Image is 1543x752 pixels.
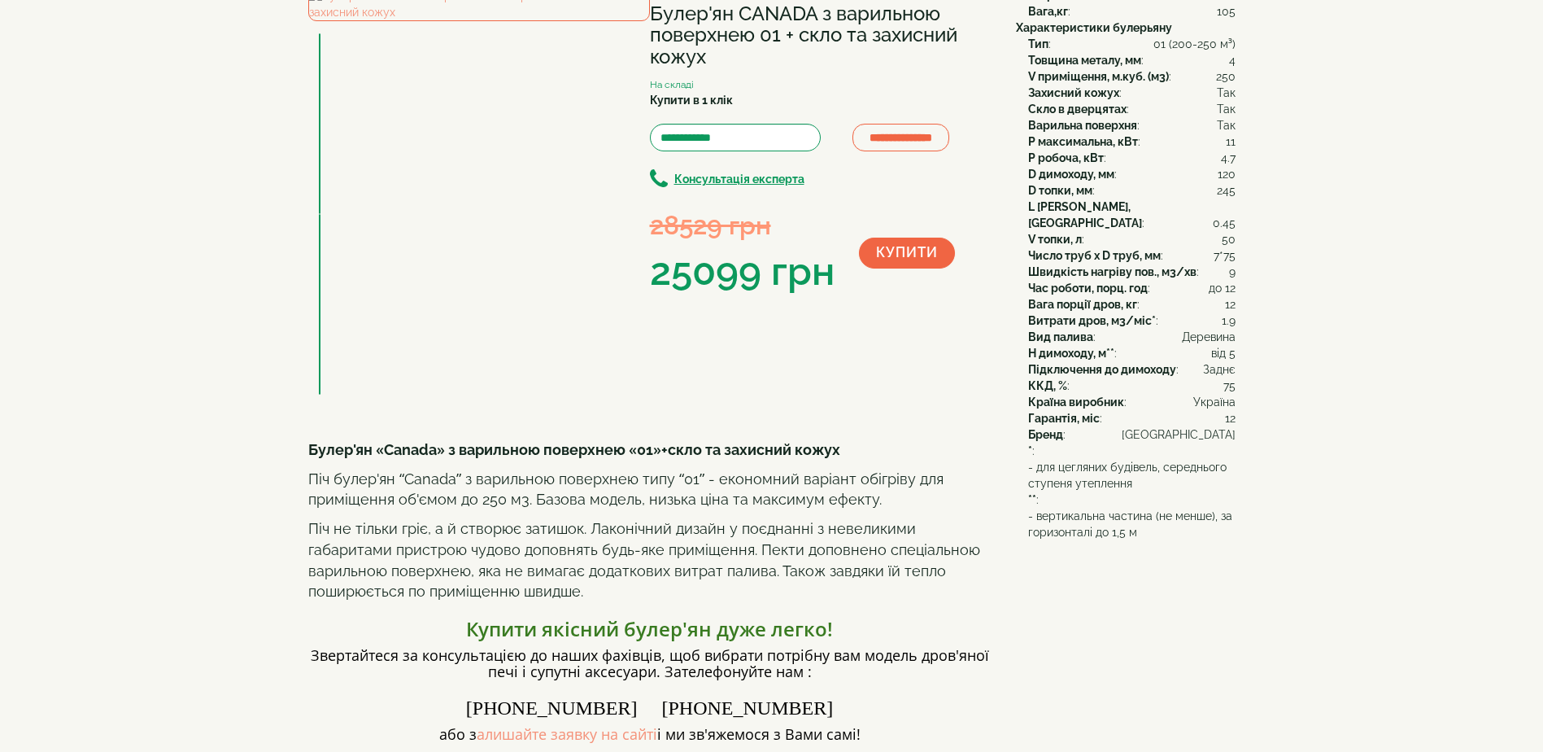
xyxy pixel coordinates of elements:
[1217,3,1236,20] span: 105
[1028,119,1137,132] b: Варильна поверхня
[1226,133,1236,150] span: 11
[1028,459,1236,508] div: :
[1203,361,1236,378] span: Заднє
[1028,135,1138,148] b: P максимальна, кВт
[477,724,657,744] a: алишайте заявку на сайті
[1028,329,1236,345] div: :
[1028,85,1236,101] div: :
[1028,378,1236,394] div: :
[466,615,833,642] font: Купити якісний булер'ян дуже легко!
[1028,282,1148,295] b: Час роботи, порц. год
[1218,166,1236,182] span: 120
[1028,379,1067,392] b: ККД, %
[1217,182,1236,199] span: 245
[308,441,840,458] b: Булер'ян «Canada» з варильною поверхнею «01»+скло та захисний кожух
[1223,378,1236,394] span: 75
[319,33,320,214] img: Булер'ян CANADA з варильною поверхнею 01 + скло та захисний кожух
[1028,150,1236,166] div: :
[859,238,955,269] button: Купити
[319,214,320,395] img: Булер'ян CANADA з варильною поверхнею 01 + скло та захисний кожух
[466,697,833,719] font: [PHONE_NUMBER] [PHONE_NUMBER]
[1028,36,1236,52] div: :
[1028,166,1236,182] div: :
[1209,280,1236,296] span: до 12
[308,518,992,602] p: Піч не тільки гріє, а й створює затишок. Лаконічний дизайн у поєднанні з невеликими габаритами пр...
[1225,410,1236,426] span: 12
[674,173,804,186] b: Консультація експерта
[1028,184,1092,197] b: D топки, мм
[1028,443,1236,459] div: :
[1028,363,1176,376] b: Підключення до димоходу
[1028,37,1048,50] b: Тип
[1217,101,1236,117] span: Так
[1182,329,1236,345] span: Деревина
[1028,249,1161,262] b: Число труб x D труб, мм
[1225,296,1236,313] span: 12
[1028,330,1093,343] b: Вид палива
[1028,86,1119,99] b: Захисний кожух
[1028,168,1114,181] b: D димоходу, мм
[1028,426,1236,443] div: :
[1028,508,1236,540] span: - вертикальна частина (не менше), за горизонталі до 1,5 м
[1193,394,1236,410] span: Україна
[1221,150,1236,166] span: 4.7
[1028,296,1236,313] div: :
[650,244,835,299] div: 25099 грн
[1213,215,1236,231] span: 0.45
[1028,54,1141,67] b: Товщина металу, мм
[1229,52,1236,68] span: 4
[1122,426,1236,443] span: [GEOGRAPHIC_DATA]
[1028,5,1068,18] b: Вага,кг
[308,727,992,743] h4: або з і ми зв'яжемося з Вами самі!
[1028,200,1142,230] b: L [PERSON_NAME], [GEOGRAPHIC_DATA]
[1028,347,1114,360] b: H димоходу, м**
[1211,345,1236,361] span: від 5
[1028,412,1100,425] b: Гарантія, міс
[650,207,835,243] div: 28529 грн
[1222,313,1236,329] span: 1.9
[1222,231,1236,247] span: 50
[1028,313,1236,329] div: :
[1028,70,1169,83] b: V приміщення, м.куб. (м3)
[1028,264,1236,280] div: :
[1028,394,1236,410] div: :
[1217,85,1236,101] span: Так
[1028,231,1236,247] div: :
[1217,117,1236,133] span: Так
[1028,247,1236,264] div: :
[1028,52,1236,68] div: :
[1028,3,1236,20] div: :
[1028,182,1236,199] div: :
[1028,459,1236,492] span: - для цегляних будівель, середнього ступеня утеплення
[1028,428,1063,441] b: Бренд
[1028,233,1082,246] b: V топки, л
[1153,36,1236,52] span: 01 (200-250 м³)
[1028,199,1236,231] div: :
[1216,68,1236,85] span: 250
[650,3,992,68] h1: Булер'ян CANADA з варильною поверхнею 01 + скло та захисний кожух
[1028,298,1137,311] b: Вага порції дров, кг
[1028,117,1236,133] div: :
[1028,345,1236,361] div: :
[1028,68,1236,85] div: :
[1028,280,1236,296] div: :
[1229,264,1236,280] span: 9
[1028,410,1236,426] div: :
[1028,314,1156,327] b: Витрати дров, м3/міс*
[650,92,733,108] label: Купити в 1 клік
[1028,133,1236,150] div: :
[1028,361,1236,378] div: :
[1016,21,1172,34] b: Характеристики булерьяну
[1028,151,1104,164] b: P робоча, кВт
[1028,265,1196,278] b: Швидкість нагріву пов., м3/хв
[1028,103,1127,116] b: Скло в дверцятах
[308,469,992,510] p: Піч булер'ян “Canada” з варильною поверхнею типу “01” - економний варіант обігріву для приміщення...
[1028,101,1236,117] div: :
[308,648,992,680] h4: Звертайтеся за консультацією до наших фахівців, щоб вибрати потрібну вам модель дров'яної печі і ...
[1028,396,1124,409] b: Країна виробник
[650,79,694,90] small: На складі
